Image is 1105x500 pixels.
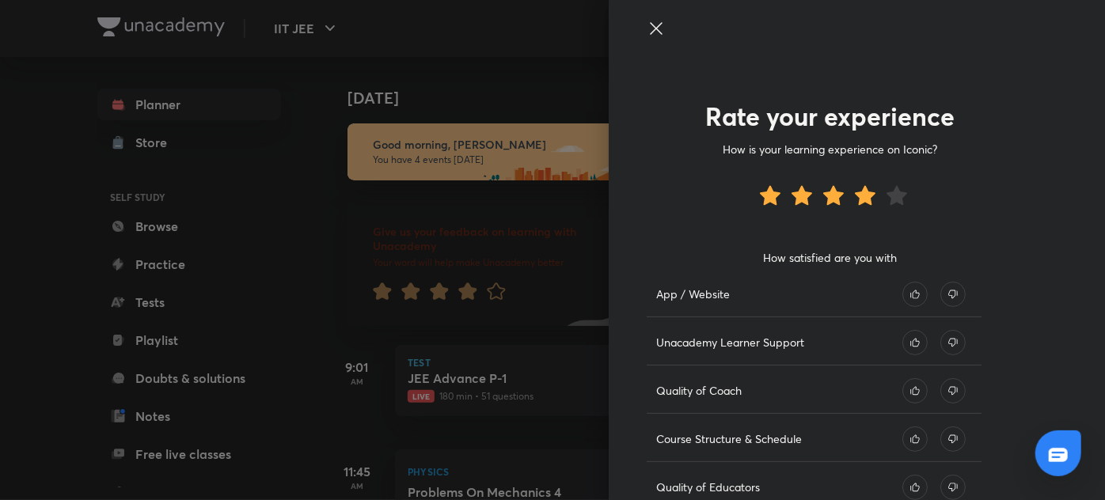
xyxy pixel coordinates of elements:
[647,249,1014,266] p: How satisfied are you with
[656,382,742,399] p: Quality of Coach
[647,101,1014,131] h2: Rate your experience
[656,479,760,495] p: Quality of Educators
[656,286,730,302] p: App / Website
[656,334,804,350] p: Unacademy Learner Support
[647,141,1014,157] p: How is your learning experience on Iconic?
[656,430,802,447] p: Course Structure & Schedule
